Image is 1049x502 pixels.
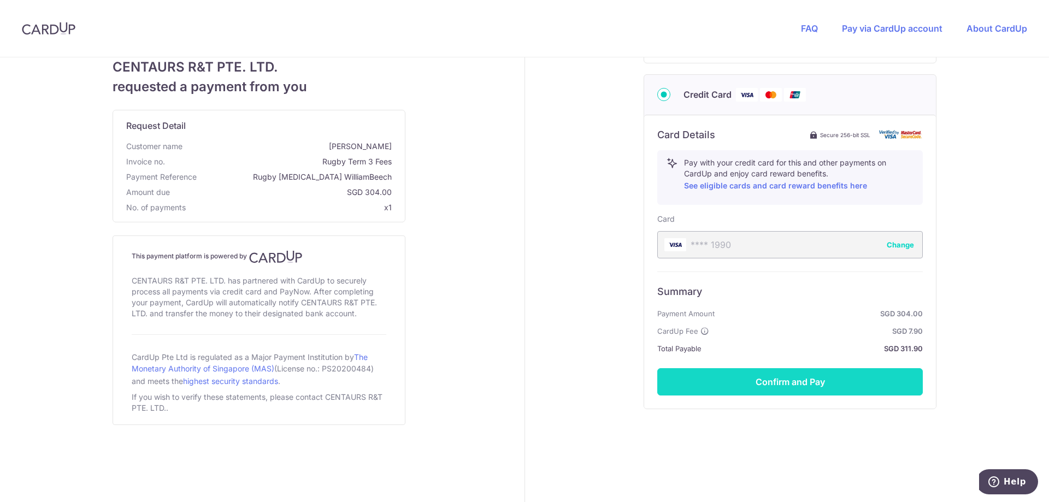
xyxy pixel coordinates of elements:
[657,368,923,395] button: Confirm and Pay
[684,181,867,190] a: See eligible cards and card reward benefits here
[684,157,914,192] p: Pay with your credit card for this and other payments on CardUp and enjoy card reward benefits.
[842,23,942,34] a: Pay via CardUp account
[683,88,732,101] span: Credit Card
[967,23,1027,34] a: About CardUp
[201,172,392,182] span: Rugby [MEDICAL_DATA] WilliamBeech
[132,389,386,416] div: If you wish to verify these statements, please contact CENTAURS R&T PTE. LTD..
[187,141,392,152] span: [PERSON_NAME]
[126,202,186,213] span: No. of payments
[820,131,870,139] span: Secure 256-bit SSL
[132,250,386,263] h4: This payment platform is powered by
[126,172,197,181] span: translation missing: en.payment_reference
[657,307,715,320] span: Payment Amount
[657,128,715,141] h6: Card Details
[22,22,75,35] img: CardUp
[657,285,923,298] h6: Summary
[979,469,1038,497] iframe: Opens a widget where you can find more information
[657,214,675,225] label: Card
[126,120,186,131] span: translation missing: en.request_detail
[719,307,923,320] strong: SGD 304.00
[887,239,914,250] button: Change
[113,77,405,97] span: requested a payment from you
[183,376,278,386] a: highest security standards
[169,156,392,167] span: Rugby Term 3 Fees
[174,187,392,198] span: SGD 304.00
[249,250,303,263] img: CardUp
[760,88,782,102] img: Mastercard
[132,273,386,321] div: CENTAURS R&T PTE. LTD. has partnered with CardUp to securely process all payments via credit card...
[784,88,806,102] img: Union Pay
[657,342,702,355] span: Total Payable
[657,324,698,338] span: CardUp Fee
[384,203,392,212] span: x1
[132,348,386,389] div: CardUp Pte Ltd is regulated as a Major Payment Institution by (License no.: PS20200484) and meets...
[126,187,170,198] span: Amount due
[879,130,923,139] img: card secure
[113,57,405,77] span: CENTAURS R&T PTE. LTD.
[126,141,182,152] span: Customer name
[801,23,818,34] a: FAQ
[714,324,923,338] strong: SGD 7.90
[126,156,165,167] span: Invoice no.
[706,342,923,355] strong: SGD 311.90
[657,88,923,102] div: Credit Card Visa Mastercard Union Pay
[736,88,758,102] img: Visa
